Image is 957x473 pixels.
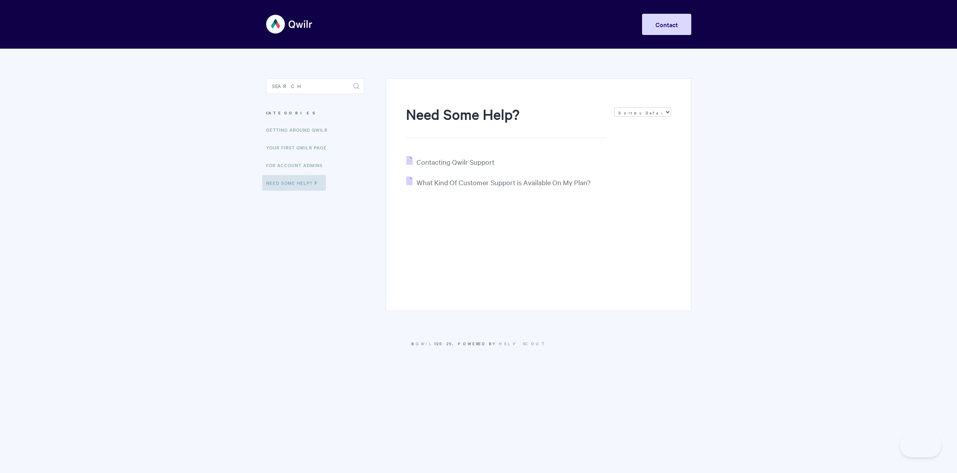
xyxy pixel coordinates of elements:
[406,157,494,166] a: Contacting Qwilr Support
[262,175,326,191] a: Need Some Help?
[406,104,606,138] h1: Need Some Help?
[900,434,941,457] iframe: Toggle Customer Support
[458,340,546,346] span: Powered by
[416,340,437,346] a: Qwilr
[266,340,691,347] p: © 2025.
[614,107,671,117] select: Page reloads on selection
[416,157,494,166] span: Contacting Qwilr Support
[266,78,364,94] input: Search
[266,157,329,173] a: For Account Admins
[266,140,333,155] a: Your First Qwilr Page
[642,14,691,35] a: Contact
[406,178,590,187] a: What Kind Of Customer Support is Available On My Plan?
[416,178,590,187] span: What Kind Of Customer Support is Available On My Plan?
[499,340,546,346] a: Help Scout
[266,9,313,39] img: Qwilr Help Center
[266,122,333,138] a: Getting Around Qwilr
[266,106,364,120] h3: Categories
